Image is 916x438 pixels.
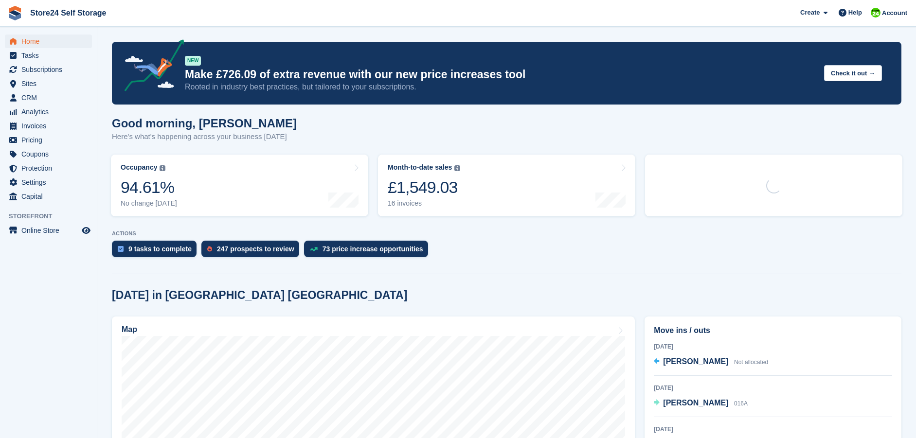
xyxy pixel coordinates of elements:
a: 73 price increase opportunities [304,241,433,262]
div: Month-to-date sales [388,163,452,172]
a: 247 prospects to review [201,241,304,262]
span: Pricing [21,133,80,147]
a: menu [5,133,92,147]
h1: Good morning, [PERSON_NAME] [112,117,297,130]
span: Not allocated [734,359,768,366]
span: Create [800,8,820,18]
div: 16 invoices [388,199,460,208]
a: menu [5,63,92,76]
img: Robert Sears [871,8,880,18]
span: Online Store [21,224,80,237]
a: Occupancy 94.61% No change [DATE] [111,155,368,216]
span: CRM [21,91,80,105]
img: stora-icon-8386f47178a22dfd0bd8f6a31ec36ba5ce8667c1dd55bd0f319d3a0aa187defe.svg [8,6,22,20]
a: menu [5,35,92,48]
a: menu [5,105,92,119]
img: icon-info-grey-7440780725fd019a000dd9b08b2336e03edf1995a4989e88bcd33f0948082b44.svg [454,165,460,171]
a: menu [5,49,92,62]
h2: [DATE] in [GEOGRAPHIC_DATA] [GEOGRAPHIC_DATA] [112,289,407,302]
a: menu [5,77,92,90]
span: Help [848,8,862,18]
img: price-adjustments-announcement-icon-8257ccfd72463d97f412b2fc003d46551f7dbcb40ab6d574587a9cd5c0d94... [116,39,184,95]
a: Month-to-date sales £1,549.03 16 invoices [378,155,635,216]
p: Make £726.09 of extra revenue with our new price increases tool [185,68,816,82]
p: Rooted in industry best practices, but tailored to your subscriptions. [185,82,816,92]
p: Here's what's happening across your business [DATE] [112,131,297,142]
div: NEW [185,56,201,66]
a: menu [5,91,92,105]
a: 9 tasks to complete [112,241,201,262]
span: Coupons [21,147,80,161]
button: Check it out → [824,65,882,81]
span: [PERSON_NAME] [663,399,728,407]
span: 016A [734,400,748,407]
a: menu [5,161,92,175]
div: [DATE] [654,384,892,392]
a: menu [5,175,92,189]
div: 9 tasks to complete [128,245,192,253]
div: No change [DATE] [121,199,177,208]
img: price_increase_opportunities-93ffe204e8149a01c8c9dc8f82e8f89637d9d84a8eef4429ea346261dce0b2c0.svg [310,247,318,251]
a: [PERSON_NAME] 016A [654,397,748,410]
div: Occupancy [121,163,157,172]
div: 73 price increase opportunities [323,245,423,253]
a: menu [5,224,92,237]
span: Capital [21,190,80,203]
h2: Map [122,325,137,334]
span: Tasks [21,49,80,62]
div: [DATE] [654,425,892,434]
h2: Move ins / outs [654,325,892,336]
span: Analytics [21,105,80,119]
div: [DATE] [654,342,892,351]
span: Sites [21,77,80,90]
a: menu [5,190,92,203]
span: Settings [21,175,80,189]
a: Store24 Self Storage [26,5,110,21]
img: task-75834270c22a3079a89374b754ae025e5fb1db73e45f91037f5363f120a921f8.svg [118,246,124,252]
a: menu [5,119,92,133]
a: Preview store [80,225,92,236]
img: prospect-51fa495bee0391a8d652442698ab0144808aea92771e9ea1ae160a38d050c398.svg [207,246,212,252]
span: Storefront [9,211,97,221]
div: 94.61% [121,177,177,197]
span: Account [882,8,907,18]
img: icon-info-grey-7440780725fd019a000dd9b08b2336e03edf1995a4989e88bcd33f0948082b44.svg [160,165,165,171]
span: Protection [21,161,80,175]
a: [PERSON_NAME] Not allocated [654,356,768,368]
span: [PERSON_NAME] [663,357,728,366]
span: Home [21,35,80,48]
div: 247 prospects to review [217,245,294,253]
span: Invoices [21,119,80,133]
div: £1,549.03 [388,177,460,197]
p: ACTIONS [112,230,901,237]
span: Subscriptions [21,63,80,76]
a: menu [5,147,92,161]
